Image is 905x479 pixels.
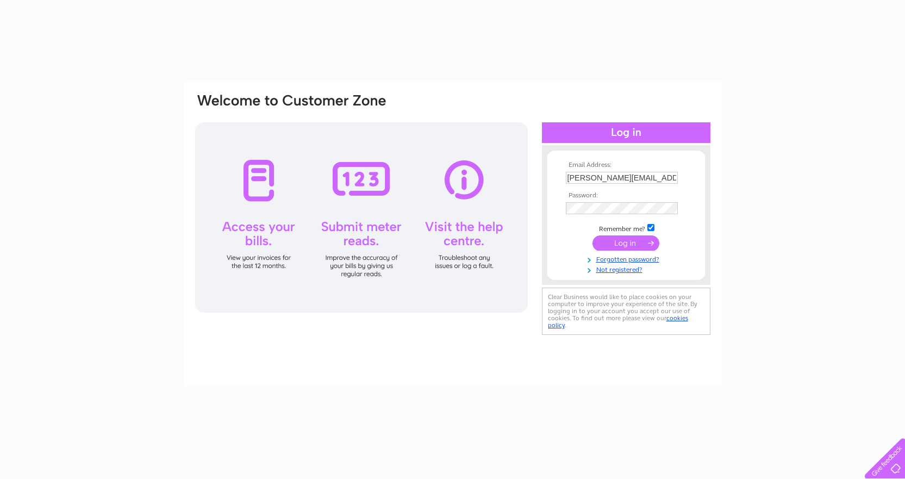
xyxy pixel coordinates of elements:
td: Remember me? [563,222,689,233]
input: Submit [592,235,659,251]
th: Password: [563,192,689,200]
a: Not registered? [566,264,689,274]
a: cookies policy [548,314,688,329]
div: Clear Business would like to place cookies on your computer to improve your experience of the sit... [542,288,710,335]
th: Email Address: [563,161,689,169]
a: Forgotten password? [566,253,689,264]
